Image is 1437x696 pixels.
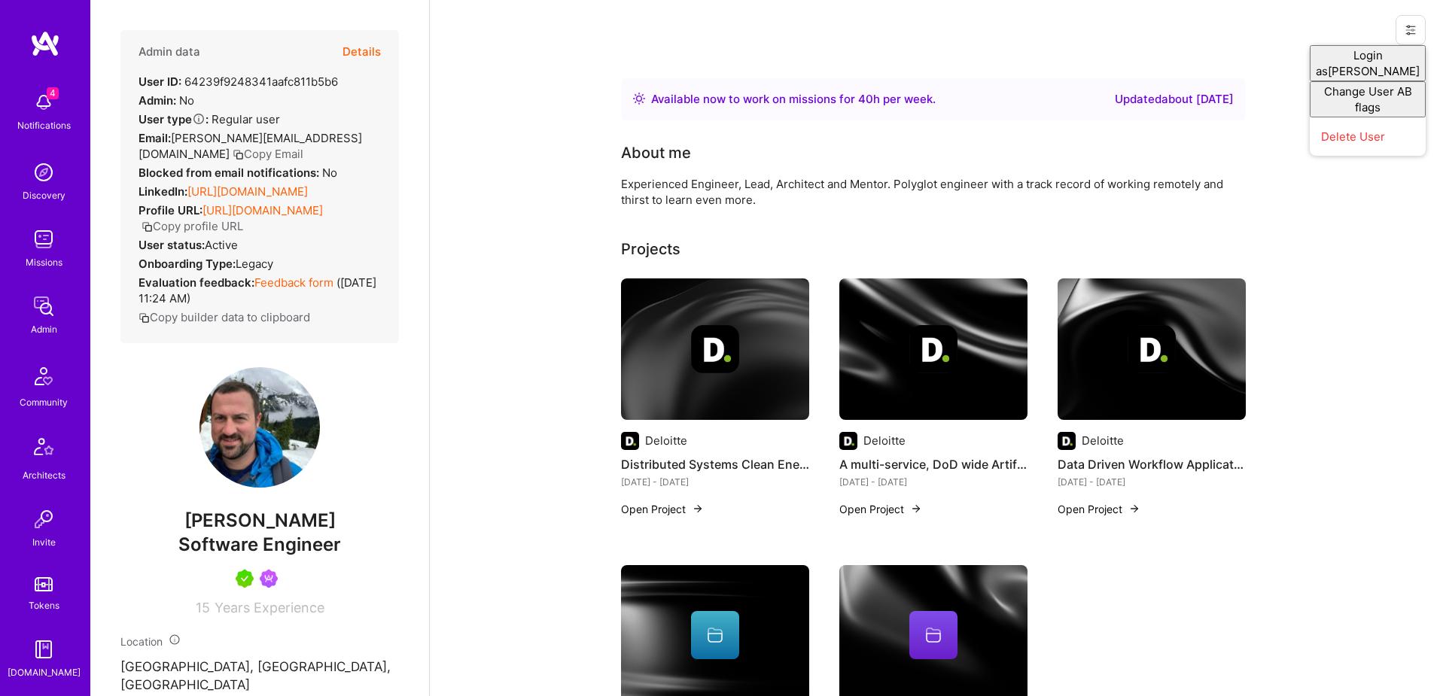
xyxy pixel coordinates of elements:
div: [DATE] - [DATE] [839,474,1028,490]
strong: Evaluation feedback: [139,275,254,290]
div: No [139,165,337,181]
div: Deloitte [645,433,687,448]
button: Open Project [621,501,704,517]
img: cover [1058,278,1246,420]
strong: Email: [139,131,171,145]
div: Experienced Engineer, Lead, Architect and Mentor. Polyglot engineer with a track record of workin... [621,176,1223,208]
img: arrow-right [910,503,922,515]
h4: Admin data [139,45,200,59]
img: Availability [633,93,645,105]
strong: Blocked from email notifications: [139,166,322,180]
div: Missions [26,254,62,270]
img: teamwork [29,224,59,254]
span: 4 [47,87,59,99]
img: Company logo [1128,325,1176,373]
div: [DATE] - [DATE] [1058,474,1246,490]
img: Invite [29,504,59,534]
strong: Onboarding Type: [139,257,236,271]
div: [DATE] - [DATE] [621,474,809,490]
strong: Admin: [139,93,176,108]
img: Company logo [909,325,957,373]
div: Tokens [29,597,59,613]
i: Help [192,112,206,126]
strong: Profile URL: [139,203,202,217]
span: 40 [858,92,873,106]
img: logo [30,30,60,57]
img: bell [29,87,59,117]
strong: User status: [139,238,205,252]
img: cover [621,278,809,420]
span: legacy [236,257,273,271]
img: Company logo [1058,432,1076,450]
strong: User ID: [139,74,181,89]
img: cover [839,278,1028,420]
div: Invite [32,534,56,550]
div: No [139,93,194,108]
span: Years Experience [215,600,324,615]
img: Company logo [839,432,857,450]
h4: Distributed Systems Clean Energy [621,454,809,474]
div: About me [621,141,691,164]
span: 15 [196,600,210,615]
h4: Data Driven Workflow Application [1058,454,1246,474]
button: Delete User [1310,117,1426,156]
strong: User type : [139,112,209,126]
img: Architects [26,431,62,467]
div: Projects [621,238,680,260]
img: guide book [29,634,59,664]
div: Deloitte [1082,433,1124,448]
strong: LinkedIn: [139,184,187,199]
div: Available now to work on missions for h per week . [651,90,936,108]
button: Copy profile URL [142,218,243,234]
i: icon Copy [233,149,244,160]
button: Open Project [839,501,922,517]
div: Deloitte [863,433,906,448]
a: [URL][DOMAIN_NAME] [202,203,323,217]
span: Active [205,238,238,252]
img: User Avatar [199,367,320,488]
img: tokens [35,577,53,591]
i: icon Copy [139,312,150,324]
button: Copy builder data to clipboard [139,309,310,325]
img: A.Teamer in Residence [236,570,254,588]
div: Location [120,634,399,649]
button: Login as[PERSON_NAME] [1310,45,1426,81]
p: [GEOGRAPHIC_DATA], [GEOGRAPHIC_DATA], [GEOGRAPHIC_DATA] [120,658,399,694]
button: Open Project [1058,501,1140,517]
span: Software Engineer [178,533,341,555]
img: arrow-right [1128,503,1140,515]
div: ( [DATE] 11:24 AM ) [139,275,381,306]
img: admin teamwork [29,291,59,321]
h4: A multi-service, DoD wide Artificial Intelligence platform [839,454,1028,474]
i: icon Copy [142,221,153,233]
div: Admin [31,321,57,337]
button: Details [343,30,381,74]
img: Company logo [621,432,639,450]
span: [PERSON_NAME][EMAIL_ADDRESS][DOMAIN_NAME] [139,131,362,161]
img: Community [26,358,62,394]
span: [PERSON_NAME] [120,509,399,532]
div: Updated about [DATE] [1115,90,1234,108]
a: [URL][DOMAIN_NAME] [187,184,308,199]
button: Copy Email [233,146,303,162]
img: Company logo [691,325,739,373]
div: Community [20,394,68,410]
div: [DOMAIN_NAME] [8,664,81,680]
img: arrow-right [692,503,704,515]
div: Discovery [23,187,65,203]
button: Change User AB flags [1310,81,1426,117]
div: Regular user [139,111,280,127]
a: Feedback form [254,275,333,290]
div: 64239f9248341aafc811b5b6 [139,74,338,90]
div: Notifications [17,117,71,133]
img: discovery [29,157,59,187]
img: Been on Mission [260,570,278,588]
div: Architects [23,467,65,483]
